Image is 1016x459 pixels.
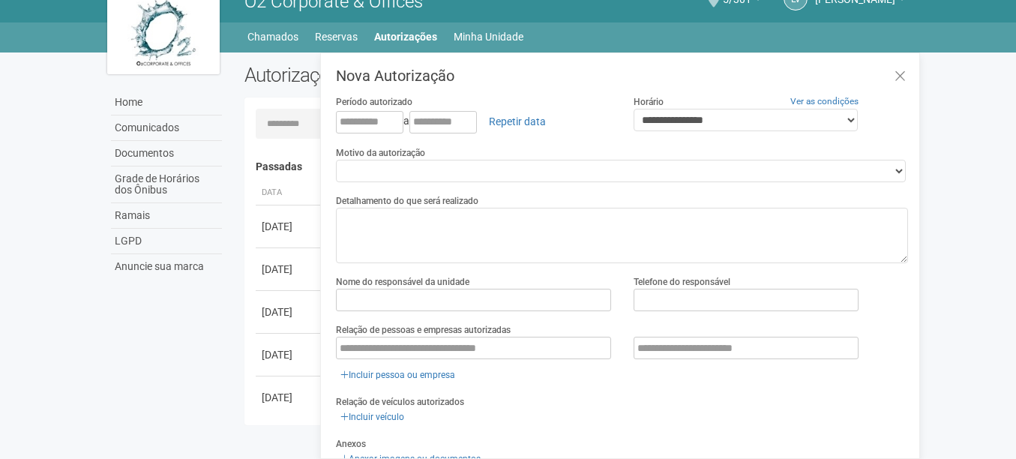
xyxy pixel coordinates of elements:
h4: Passadas [256,161,898,172]
a: Anuncie sua marca [111,254,222,279]
a: Repetir data [479,109,556,134]
label: Relação de veículos autorizados [336,395,464,409]
label: Anexos [336,437,366,451]
label: Horário [634,95,664,109]
a: Autorizações [374,26,437,47]
label: Motivo da autorização [336,146,425,160]
div: [DATE] [262,347,317,362]
a: Comunicados [111,115,222,141]
a: Incluir pessoa ou empresa [336,367,460,383]
div: [DATE] [262,304,317,319]
div: [DATE] [262,390,317,405]
a: Documentos [111,141,222,166]
a: Grade de Horários dos Ônibus [111,166,222,203]
div: a [336,109,611,134]
a: Home [111,90,222,115]
a: Ver as condições [790,96,859,106]
label: Nome do responsável da unidade [336,275,469,289]
h2: Autorizações [244,64,565,86]
a: Ramais [111,203,222,229]
h3: Nova Autorização [336,68,908,83]
label: Detalhamento do que será realizado [336,194,478,208]
th: Data [256,181,323,205]
label: Relação de pessoas e empresas autorizadas [336,323,511,337]
a: Chamados [247,26,298,47]
label: Período autorizado [336,95,412,109]
div: [DATE] [262,219,317,234]
a: Incluir veículo [336,409,409,425]
div: [DATE] [262,262,317,277]
a: Minha Unidade [454,26,523,47]
a: Reservas [315,26,358,47]
a: LGPD [111,229,222,254]
label: Telefone do responsável [634,275,730,289]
